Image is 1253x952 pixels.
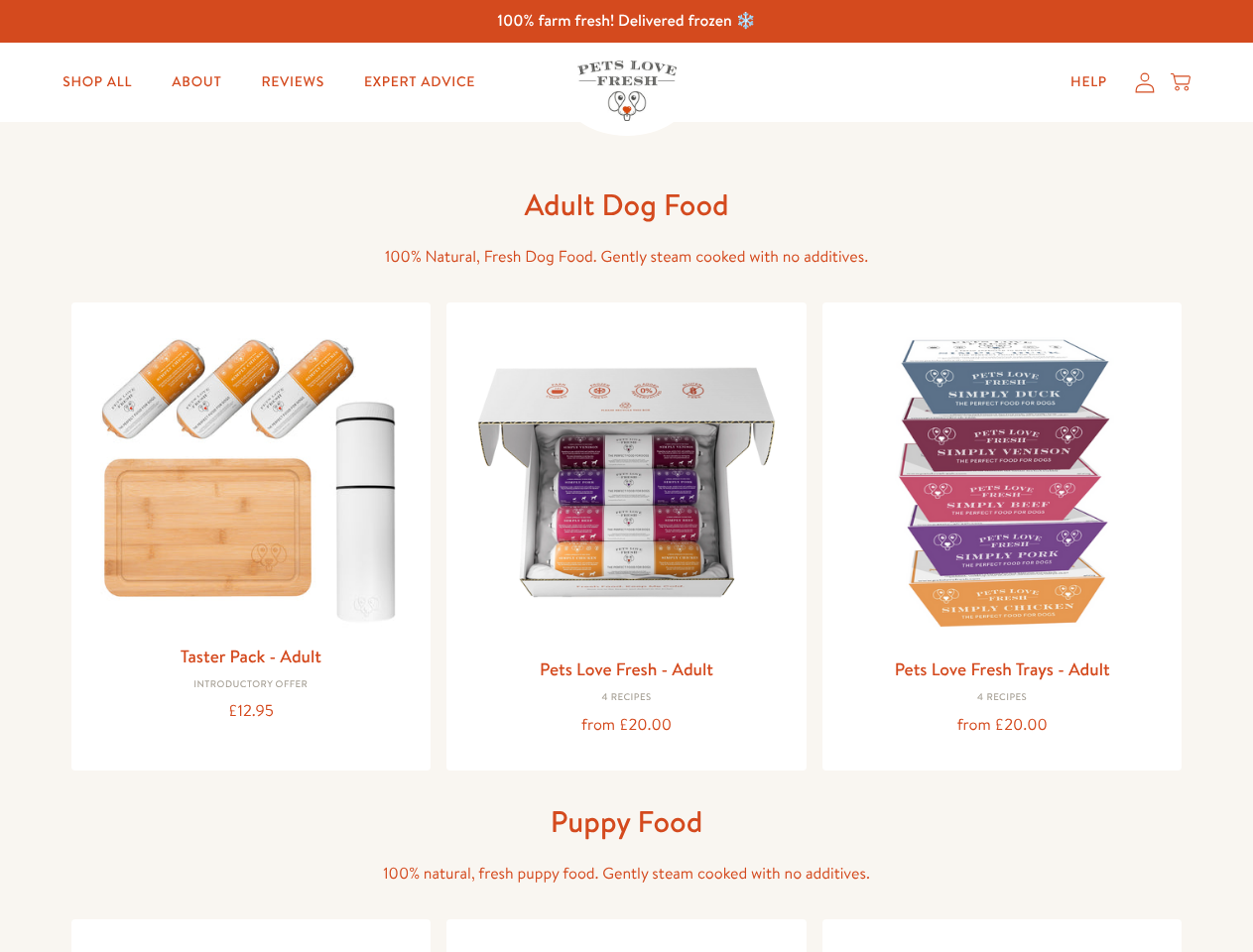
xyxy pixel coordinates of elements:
[181,644,321,668] a: Taster Pack - Adult
[310,802,944,841] h1: Puppy Food
[156,62,237,102] a: About
[383,863,870,885] span: 100% natural, fresh puppy food. Gently steam cooked with no additives.
[462,692,791,704] div: 4 Recipes
[540,656,713,681] a: Pets Love Fresh - Adult
[1055,62,1123,102] a: Help
[87,318,416,633] img: Taster Pack - Adult
[462,318,791,647] img: Pets Love Fresh - Adult
[310,185,944,224] h1: Adult Dog Food
[577,60,677,121] img: Pets Love Fresh
[348,62,491,102] a: Expert Advice
[385,246,868,268] span: 100% Natural, Fresh Dog Food. Gently steam cooked with no additives.
[245,62,339,102] a: Reviews
[47,62,148,102] a: Shop All
[838,692,1167,704] div: 4 Recipes
[87,679,416,691] div: Introductory Offer
[87,698,416,725] div: £12.95
[895,656,1110,681] a: Pets Love Fresh Trays - Adult
[838,318,1167,647] img: Pets Love Fresh Trays - Adult
[838,712,1167,739] div: from £20.00
[462,712,791,739] div: from £20.00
